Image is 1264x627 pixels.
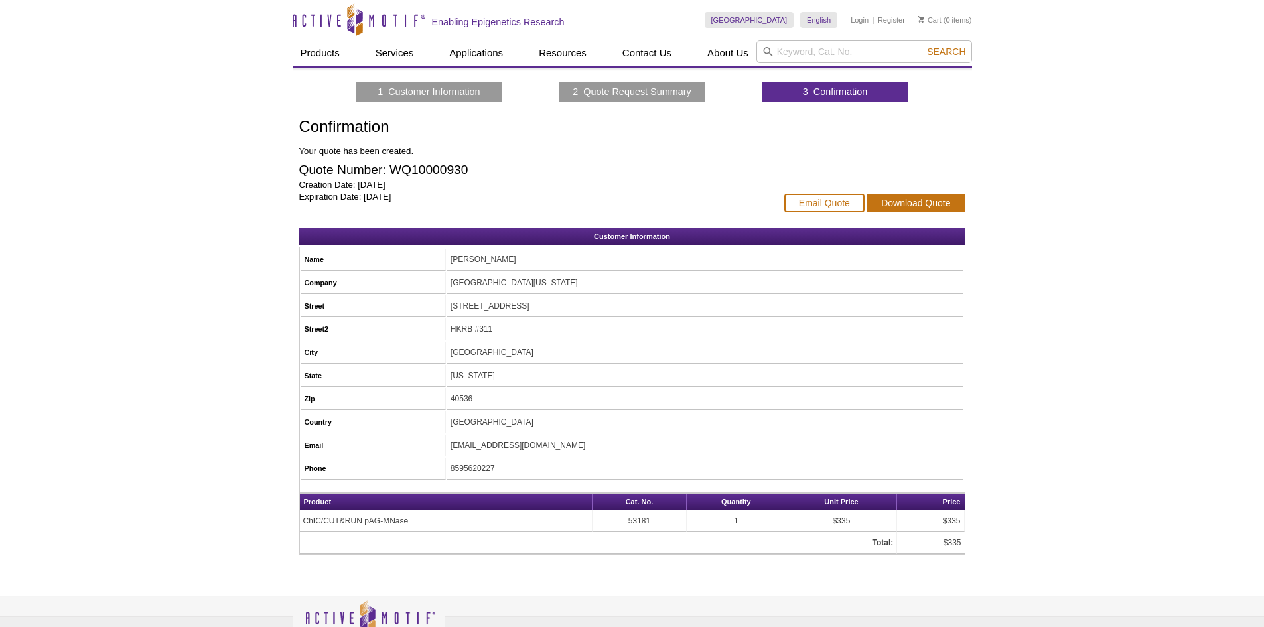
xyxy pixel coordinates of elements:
[573,86,691,98] a: 2 Quote Request Summary
[705,12,794,28] a: [GEOGRAPHIC_DATA]
[687,494,786,510] th: Quantity
[867,194,965,212] a: Download Quote
[299,118,771,137] h1: Confirmation
[593,494,687,510] th: Cat. No.
[447,318,963,340] td: HKRB #311
[293,40,348,66] a: Products
[432,16,565,28] h2: Enabling Epigenetics Research
[299,228,965,245] h2: Customer Information
[923,46,969,58] button: Search
[784,194,865,212] a: Email Quote
[447,388,963,410] td: 40536
[305,439,442,451] h5: Email
[447,411,963,433] td: [GEOGRAPHIC_DATA]
[897,494,964,510] th: Price
[800,12,837,28] a: English
[756,40,972,63] input: Keyword, Cat. No.
[299,145,771,157] p: Your quote has been created.
[378,86,480,98] a: 1 Customer Information
[305,300,442,312] h5: Street
[872,538,893,547] strong: Total:
[786,494,897,510] th: Unit Price
[918,15,942,25] a: Cart
[305,370,442,382] h5: State
[305,253,442,265] h5: Name
[305,416,442,428] h5: Country
[897,510,964,532] td: $335
[300,510,593,532] td: ChIC/CUT&RUN pAG-MNase
[305,393,442,405] h5: Zip
[299,164,771,176] h2: Quote Number: WQ10000930
[447,458,963,480] td: 8595620227
[305,462,442,474] h5: Phone
[299,179,771,203] p: Creation Date: [DATE] Expiration Date: [DATE]
[447,365,963,387] td: [US_STATE]
[447,342,963,364] td: [GEOGRAPHIC_DATA]
[300,494,593,510] th: Product
[593,510,687,532] td: 53181
[447,272,963,294] td: [GEOGRAPHIC_DATA][US_STATE]
[851,15,869,25] a: Login
[531,40,595,66] a: Resources
[368,40,422,66] a: Services
[897,532,964,554] td: $335
[918,16,924,23] img: Your Cart
[803,86,868,98] a: 3 Confirmation
[305,323,442,335] h5: Street2
[305,346,442,358] h5: City
[447,295,963,317] td: [STREET_ADDRESS]
[873,12,875,28] li: |
[878,15,905,25] a: Register
[447,435,963,456] td: [EMAIL_ADDRESS][DOMAIN_NAME]
[927,46,965,57] span: Search
[918,12,972,28] li: (0 items)
[305,277,442,289] h5: Company
[687,510,786,532] td: 1
[614,40,679,66] a: Contact Us
[441,40,511,66] a: Applications
[699,40,756,66] a: About Us
[786,510,897,532] td: $335
[447,249,963,271] td: [PERSON_NAME]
